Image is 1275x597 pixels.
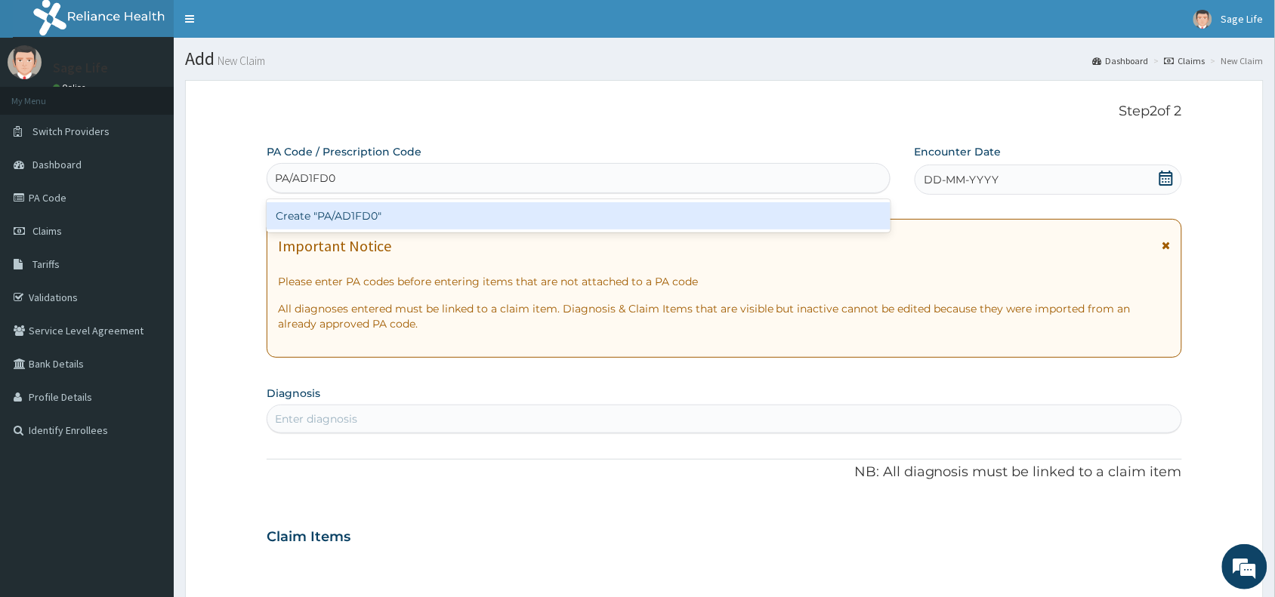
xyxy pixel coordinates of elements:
p: Step 2 of 2 [267,103,1182,120]
a: Online [53,82,89,93]
div: Minimize live chat window [248,8,284,44]
small: New Claim [215,55,265,66]
p: Please enter PA codes before entering items that are not attached to a PA code [278,274,1171,289]
textarea: Type your message and hit 'Enter' [8,412,288,465]
span: Claims [32,224,62,238]
div: Enter diagnosis [275,411,357,426]
li: New Claim [1207,54,1264,67]
img: User Image [8,45,42,79]
span: Sage Life [1221,12,1264,26]
label: Encounter Date [915,144,1002,159]
p: Sage Life [53,61,108,75]
span: We're online! [88,190,208,343]
div: Create "PA/AD1FD0" [267,202,891,229]
label: PA Code / Prescription Code [267,144,421,159]
span: Dashboard [32,158,82,171]
img: d_794563401_company_1708531726252_794563401 [28,75,61,113]
span: DD-MM-YYYY [925,172,999,187]
h3: Claim Items [267,529,350,546]
div: Chat with us now [79,85,254,104]
label: Diagnosis [267,386,320,401]
h1: Important Notice [278,238,391,254]
span: Tariffs [32,257,60,271]
p: All diagnoses entered must be linked to a claim item. Diagnosis & Claim Items that are visible bu... [278,301,1171,331]
img: User Image [1193,10,1212,29]
a: Dashboard [1093,54,1149,67]
p: NB: All diagnosis must be linked to a claim item [267,463,1182,482]
a: Claims [1165,54,1206,67]
h1: Add [185,49,1264,69]
span: Switch Providers [32,125,110,138]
